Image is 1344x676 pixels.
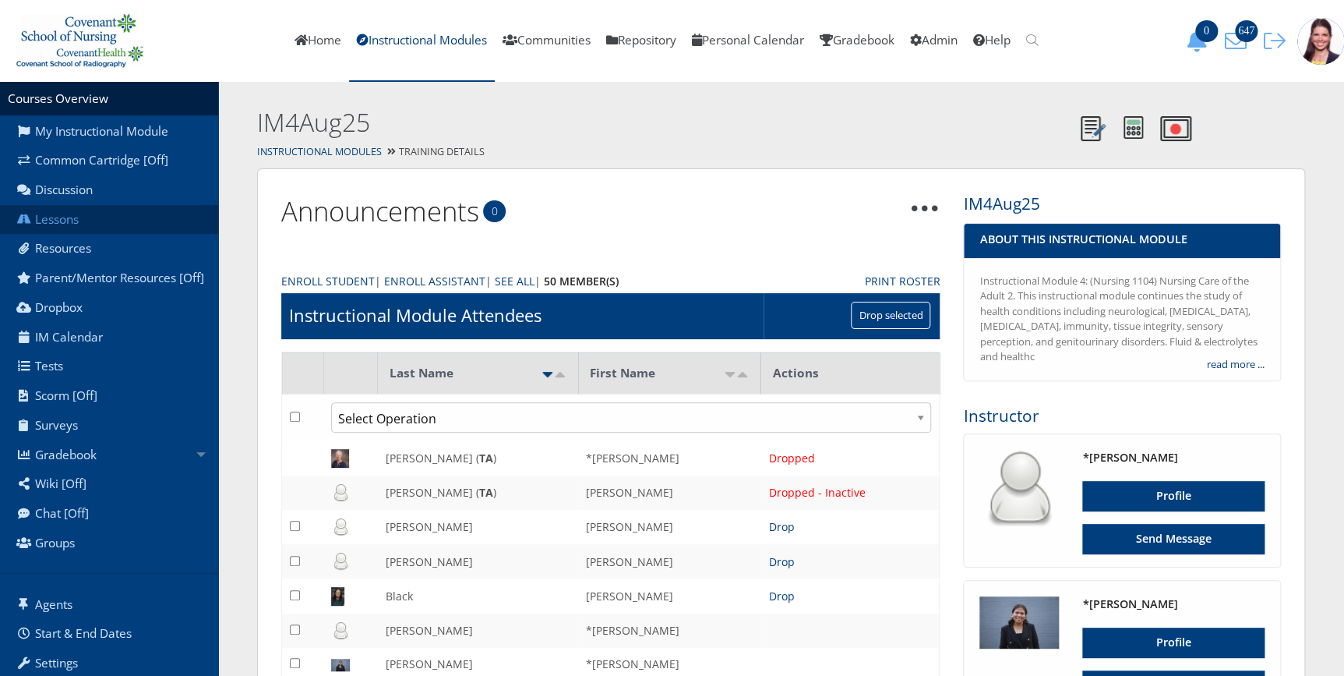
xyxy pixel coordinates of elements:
[281,273,841,289] div: | | |
[963,405,1281,427] h3: Instructor
[478,485,492,500] b: TA
[724,372,736,377] img: asc.png
[768,519,794,534] a: Drop
[1082,628,1265,658] a: Profile
[1082,524,1265,554] a: Send Message
[736,372,749,377] img: desc.png
[495,273,534,289] a: See All
[578,579,761,613] td: [PERSON_NAME]
[1082,481,1265,511] a: Profile
[1082,596,1265,612] h4: *[PERSON_NAME]
[1297,18,1344,65] img: 1943_125_125.jpg
[377,579,577,613] td: Black
[1082,450,1265,465] h4: *[PERSON_NAME]
[963,193,1281,215] h3: IM4Aug25
[377,476,577,510] td: [PERSON_NAME] ( )
[578,614,761,648] td: *[PERSON_NAME]
[979,232,1265,247] h4: About This Instructional Module
[864,273,940,289] a: Print Roster
[281,193,479,229] a: Announcements0
[578,510,761,544] td: [PERSON_NAME]
[377,441,577,475] td: [PERSON_NAME] ( )
[979,450,1059,529] img: user_64.png
[377,614,577,648] td: [PERSON_NAME]
[478,451,492,465] b: TA
[851,302,930,329] input: Drop selected
[289,303,541,327] h1: Instructional Module Attendees
[384,273,485,289] a: Enroll Assistant
[8,90,108,107] a: Courses Overview
[1124,116,1143,139] img: Calculator
[578,441,761,475] td: *[PERSON_NAME]
[377,352,577,395] th: Last Name
[1235,20,1258,42] span: 647
[578,476,761,510] td: [PERSON_NAME]
[1219,32,1258,48] a: 647
[554,372,566,377] img: desc.png
[578,544,761,579] td: [PERSON_NAME]
[1081,116,1106,141] img: Notes
[1195,20,1218,42] span: 0
[218,141,1344,164] div: Training Details
[768,484,931,501] div: Dropped - Inactive
[979,274,1265,365] div: Instructional Module 4: (Nursing 1104) Nursing Care of the Adult 2. This instructional module con...
[1207,357,1265,373] a: read more ...
[1180,30,1219,52] button: 0
[377,510,577,544] td: [PERSON_NAME]
[257,145,382,158] a: Instructional Modules
[578,352,761,395] th: First Name
[483,200,506,222] span: 0
[1219,30,1258,52] button: 647
[377,544,577,579] td: [PERSON_NAME]
[1180,32,1219,48] a: 0
[768,554,794,569] a: Drop
[257,105,1072,140] h2: IM4Aug25
[281,273,375,289] a: Enroll Student
[768,450,931,466] div: Dropped
[979,596,1059,649] img: 2687_125_125.jpg
[760,352,939,395] th: Actions
[1160,116,1191,141] img: Record Video Note
[541,372,554,377] img: asc_active.png
[768,589,794,603] a: Drop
